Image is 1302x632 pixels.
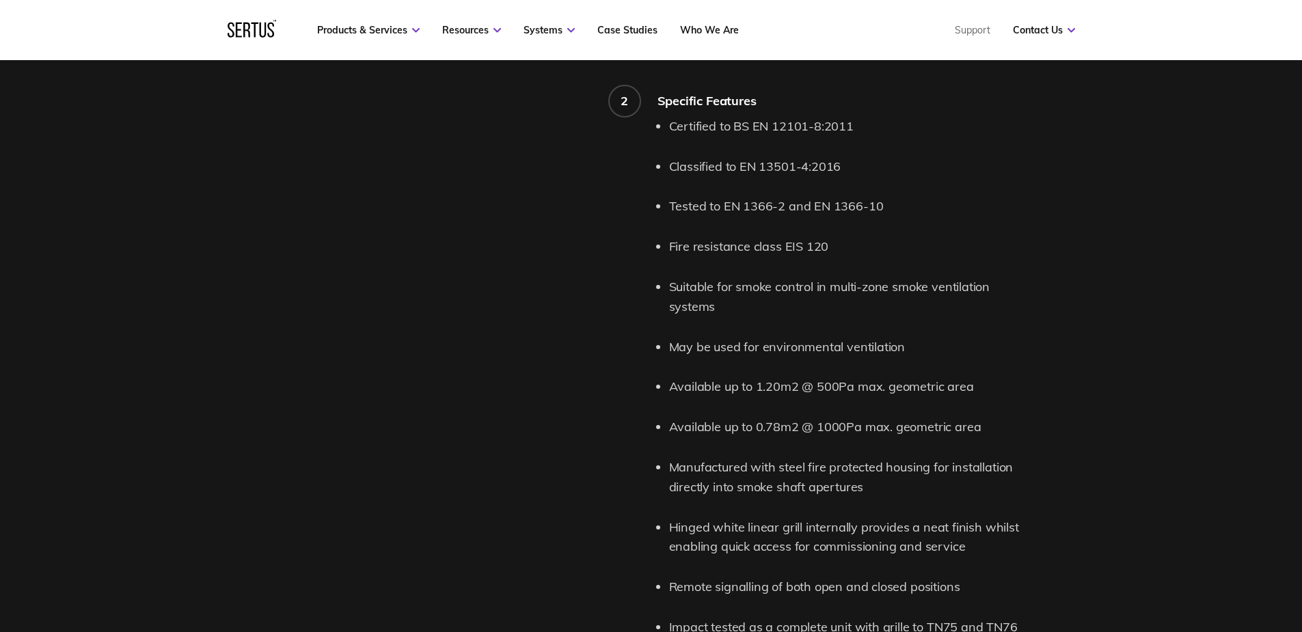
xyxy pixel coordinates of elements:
li: Fire resistance class EIS 120 [669,237,1025,257]
div: Specific Features [657,93,1025,109]
li: Available up to 0.78m2 @ 1000Pa max. geometric area [669,417,1025,437]
iframe: Chat Widget [1056,473,1302,632]
li: May be used for environmental ventilation [669,338,1025,357]
a: Products & Services [317,24,420,36]
li: Classified to EN 13501-4:2016 [669,157,1025,177]
a: Who We Are [680,24,739,36]
a: Contact Us [1013,24,1075,36]
li: Certified to BS EN 12101-8:2011 [669,117,1025,137]
li: Suitable for smoke control in multi-zone smoke ventilation systems [669,277,1025,317]
li: Remote signalling of both open and closed positions [669,577,1025,597]
li: Hinged white linear grill internally provides a neat finish whilst enabling quick access for comm... [669,518,1025,558]
a: Systems [524,24,575,36]
div: 2 [621,93,628,109]
li: Tested to EN 1366-2 and EN 1366-10 [669,197,1025,217]
a: Resources [442,24,501,36]
li: Available up to 1.20m2 @ 500Pa max. geometric area [669,377,1025,397]
a: Case Studies [597,24,657,36]
li: Manufactured with steel fire protected housing for installation directly into smoke shaft apertures [669,458,1025,497]
a: Support [955,24,990,36]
